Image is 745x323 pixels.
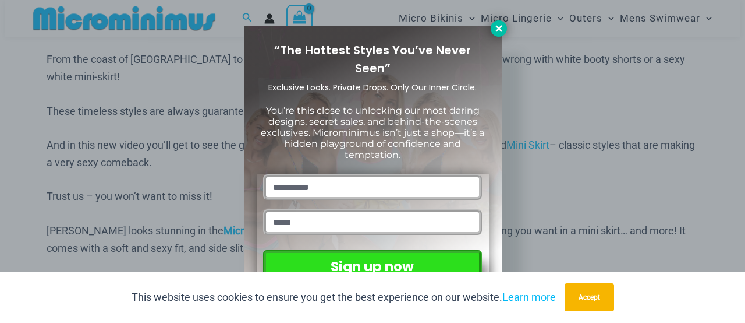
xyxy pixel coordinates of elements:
button: Close [491,20,507,37]
p: This website uses cookies to ensure you get the best experience on our website. [132,289,556,306]
span: You’re this close to unlocking our most daring designs, secret sales, and behind-the-scenes exclu... [261,105,484,161]
button: Accept [565,283,614,311]
button: Sign up now [263,250,481,283]
a: Learn more [502,291,556,303]
span: Exclusive Looks. Private Drops. Only Our Inner Circle. [268,82,477,93]
span: “The Hottest Styles You’ve Never Seen” [274,42,471,76]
